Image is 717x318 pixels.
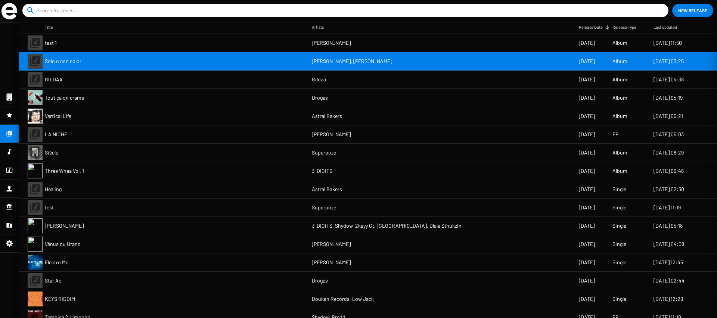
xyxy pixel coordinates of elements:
span: Single [612,240,626,248]
span: Album [612,112,627,120]
span: [DATE] 12:29 [654,295,683,303]
span: [DATE] 05:18 [654,222,683,230]
span: [DATE] 05:03 [654,131,684,138]
span: test [45,204,54,211]
button: New Release [672,4,713,17]
span: GILDAA [45,76,63,83]
span: [DATE] [579,295,595,303]
span: [DATE] 09:46 [654,167,684,175]
span: [DATE] 02:30 [654,185,684,193]
span: [DATE] [579,94,595,102]
div: Artists [312,24,330,31]
span: [DATE] [579,222,595,230]
img: artwork-single2.jpg [28,291,43,306]
div: Last updated [654,24,677,31]
span: 3-DIGITS [312,167,332,175]
span: [DATE] 03:25 [654,57,684,65]
span: [DATE] [579,259,595,266]
span: [PERSON_NAME] [45,222,84,230]
div: Release Type [612,24,643,31]
span: Album [612,76,627,83]
span: [DATE] [579,167,595,175]
img: 20250519_ab_vl_cover.jpg [28,109,43,124]
span: Single [612,295,626,303]
div: Release Type [612,24,636,31]
span: Droges [312,277,328,284]
span: Tout ça on crame [45,94,84,102]
span: Album [612,57,627,65]
span: Solo o con color [45,57,81,65]
span: [PERSON_NAME] [312,240,351,248]
span: [DATE] [579,204,595,211]
span: Single [612,204,626,211]
span: [PERSON_NAME] [312,39,351,47]
span: Single [612,222,626,230]
span: [DATE] 05:19 [654,94,683,102]
span: [DATE] [579,277,595,284]
span: [DATE] [579,185,595,193]
span: [DATE] 02:44 [654,277,685,284]
span: Astral Bakers [312,185,342,193]
span: 3-DIGITS, Shydow, 2kayy Gt, [GEOGRAPHIC_DATA], Dlala Sthukzin [312,222,462,230]
img: grand-sigle.svg [1,3,17,19]
span: LA NICHE [45,131,67,138]
span: Superpoze [312,204,336,211]
span: [DATE] 11:50 [654,39,682,47]
div: Title [45,24,53,31]
span: [DATE] 11:19 [654,204,681,211]
span: EP [612,131,618,138]
div: Release Date [579,24,609,31]
input: Search Releases... [37,4,657,17]
span: New Release [678,4,707,17]
span: Healing [45,185,62,193]
span: [DATE] [579,39,595,47]
span: KEYS RIDDIM [45,295,75,303]
div: Last updated [654,24,684,31]
span: [DATE] [579,240,595,248]
span: [PERSON_NAME] [312,131,351,138]
span: Siècle [45,149,58,156]
span: [DATE] [579,149,595,156]
span: [DATE] 06:29 [654,149,684,156]
span: Single [612,259,626,266]
span: [DATE] 05:21 [654,112,683,120]
span: [DATE] [579,57,595,65]
span: [PERSON_NAME] [312,259,351,266]
div: Artists [312,24,324,31]
span: Album [612,94,627,102]
span: Electro Me [45,259,68,266]
span: [DATE] 04:08 [654,240,684,248]
span: [DATE] 04:38 [654,76,684,83]
mat-icon: search [26,6,35,15]
span: [DATE] [579,76,595,83]
span: Superpoze [312,149,336,156]
span: [DATE] [579,131,595,138]
span: Boukan Records, Low Jack [312,295,374,303]
span: Three Whaa Vol. 1 [45,167,84,175]
span: Album [612,149,627,156]
span: Star Ac [45,277,61,284]
div: Title [45,24,60,31]
span: Single [612,185,626,193]
span: Droges [312,94,328,102]
img: tout-ca-on-crame.png [28,90,43,105]
span: Vênus ou Urano [45,240,81,248]
img: sps-coverdigi-v01-5.jpg [28,145,43,160]
span: Album [612,167,627,175]
span: Album [612,39,627,47]
span: [PERSON_NAME], [PERSON_NAME] [312,57,392,65]
span: Gildaa [312,76,326,83]
span: test 1 [45,39,57,47]
img: artwork-electro-me.jpg [28,255,43,270]
span: Astral Bakers [312,112,342,120]
span: Vertical Life [45,112,71,120]
div: Release Date [579,24,603,31]
span: [DATE] [579,112,595,120]
span: [DATE] 12:45 [654,259,683,266]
